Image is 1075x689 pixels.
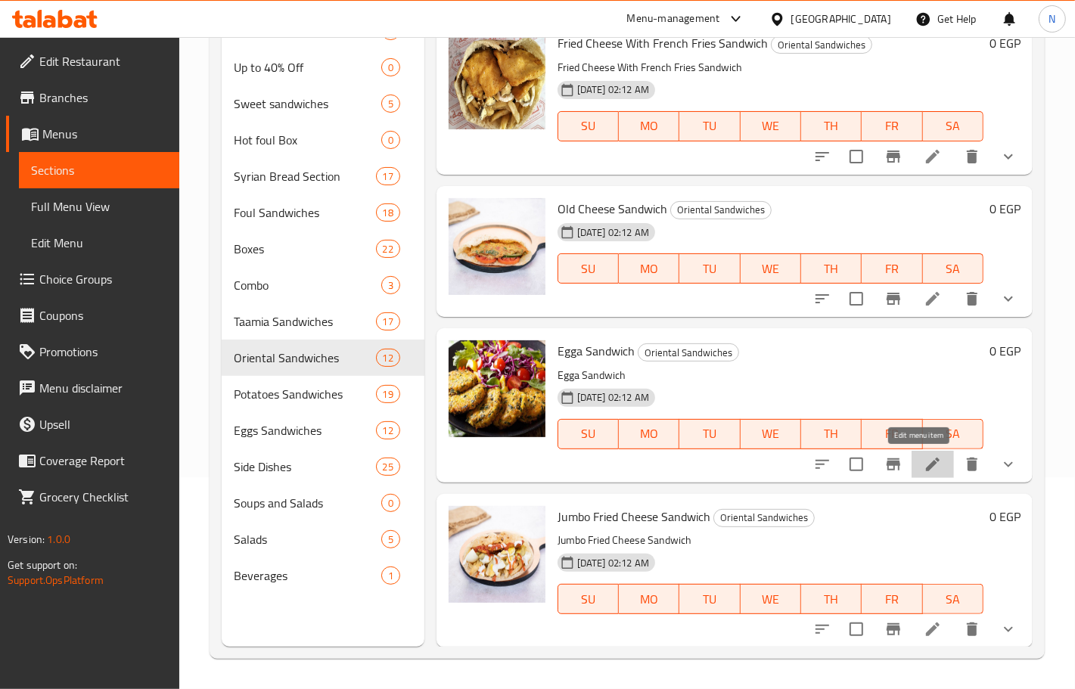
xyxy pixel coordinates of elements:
[679,584,740,614] button: TU
[923,111,983,141] button: SA
[625,423,673,445] span: MO
[862,419,922,449] button: FR
[924,147,942,166] a: Edit menu item
[990,33,1021,54] h6: 0 EGP
[449,506,545,603] img: Jumbo Fried Cheese Sandwich
[376,458,400,476] div: items
[999,290,1018,308] svg: Show Choices
[558,58,983,77] p: Fried Cheese With French Fries Sandwich
[862,584,922,614] button: FR
[625,115,673,137] span: MO
[234,167,376,185] span: Syrian Bread Section
[6,43,179,79] a: Edit Restaurant
[381,494,400,512] div: items
[222,158,424,194] div: Syrian Bread Section17
[234,494,381,512] span: Soups and Salads
[999,620,1018,638] svg: Show Choices
[713,509,815,527] div: Oriental Sandwiches
[840,448,872,480] span: Select to update
[377,351,399,365] span: 12
[234,312,376,331] div: Taamia Sandwiches
[382,569,399,583] span: 1
[222,49,424,85] div: Up to 40% Off0
[39,379,167,397] span: Menu disclaimer
[19,225,179,261] a: Edit Menu
[382,97,399,111] span: 5
[924,620,942,638] a: Edit menu item
[6,261,179,297] a: Choice Groups
[234,131,381,149] span: Hot foul Box
[875,611,912,647] button: Branch-specific-item
[804,446,840,483] button: sort-choices
[868,588,916,610] span: FR
[234,95,381,113] span: Sweet sandwiches
[990,446,1027,483] button: show more
[685,115,734,137] span: TU
[234,276,381,294] div: Combo
[8,570,104,590] a: Support.OpsPlatform
[807,115,856,137] span: TH
[222,122,424,158] div: Hot foul Box0
[6,334,179,370] a: Promotions
[222,376,424,412] div: Potatoes Sandwiches19
[564,115,613,137] span: SU
[376,240,400,258] div: items
[875,446,912,483] button: Branch-specific-item
[747,423,795,445] span: WE
[234,458,376,476] div: Side Dishes
[381,566,400,585] div: items
[923,584,983,614] button: SA
[382,496,399,511] span: 0
[990,198,1021,219] h6: 0 EGP
[222,303,424,340] div: Taamia Sandwiches17
[222,194,424,231] div: Foul Sandwiches18
[376,203,400,222] div: items
[39,415,167,433] span: Upsell
[234,385,376,403] div: Potatoes Sandwiches
[376,349,400,367] div: items
[222,340,424,376] div: Oriental Sandwiches12
[377,206,399,220] span: 18
[47,529,70,549] span: 1.0.0
[564,423,613,445] span: SU
[571,82,655,97] span: [DATE] 02:12 AM
[741,419,801,449] button: WE
[923,253,983,284] button: SA
[929,115,977,137] span: SA
[19,188,179,225] a: Full Menu View
[571,390,655,405] span: [DATE] 02:12 AM
[679,253,740,284] button: TU
[1049,11,1055,27] span: N
[39,306,167,324] span: Coupons
[382,133,399,147] span: 0
[377,169,399,184] span: 17
[222,85,424,122] div: Sweet sandwiches5
[381,58,400,76] div: items
[862,111,922,141] button: FR
[741,253,801,284] button: WE
[42,125,167,143] span: Menus
[929,258,977,280] span: SA
[234,530,381,548] span: Salads
[234,58,381,76] span: Up to 40% Off
[868,258,916,280] span: FR
[619,419,679,449] button: MO
[222,557,424,594] div: Beverages1
[19,152,179,188] a: Sections
[619,253,679,284] button: MO
[747,588,795,610] span: WE
[6,479,179,515] a: Grocery Checklist
[558,505,710,528] span: Jumbo Fried Cheese Sandwich
[558,419,619,449] button: SU
[804,281,840,317] button: sort-choices
[558,531,983,550] p: Jumbo Fried Cheese Sandwich
[377,387,399,402] span: 19
[671,201,771,219] span: Oriental Sandwiches
[840,141,872,172] span: Select to update
[377,242,399,256] span: 22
